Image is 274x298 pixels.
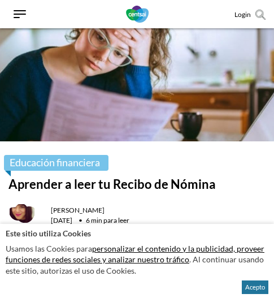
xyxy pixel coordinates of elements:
[242,280,268,294] button: Acepto
[4,155,108,171] a: Educación financiera
[126,6,149,23] img: CentSai
[51,216,72,224] time: [DATE]
[74,216,129,224] div: 6 min para leer
[255,10,266,20] img: search
[6,228,268,239] h2: Este sitio utiliza Cookies
[6,240,268,279] p: Usamos las Cookies para . Al continuar usando este sitio, autorizas el uso de Cookies.
[51,206,105,214] a: [PERSON_NAME]
[8,176,266,192] h1: Aprender a leer tu Recibo de Nómina
[234,10,251,19] a: Login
